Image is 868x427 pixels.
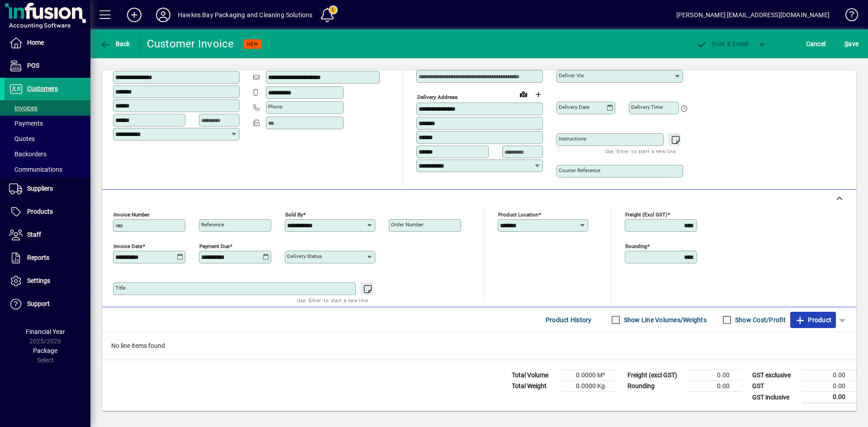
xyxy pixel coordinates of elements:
[559,104,590,110] mat-label: Delivery date
[625,243,647,249] mat-label: Rounding
[120,7,149,23] button: Add
[5,247,90,269] a: Reports
[27,62,39,69] span: POS
[546,313,592,327] span: Product History
[5,178,90,200] a: Suppliers
[5,116,90,131] a: Payments
[5,146,90,162] a: Backorders
[27,254,49,261] span: Reports
[844,37,859,51] span: ave
[27,39,44,46] span: Home
[804,36,828,52] button: Cancel
[498,211,538,218] mat-label: Product location
[806,37,826,51] span: Cancel
[531,87,545,102] button: Choose address
[98,36,132,52] button: Back
[27,85,58,92] span: Customers
[5,100,90,116] a: Invoices
[9,104,38,112] span: Invoices
[802,370,856,381] td: 0.00
[559,136,586,142] mat-label: Instructions
[100,40,130,47] span: Back
[542,312,595,328] button: Product History
[559,167,600,174] mat-label: Courier Reference
[5,201,90,223] a: Products
[9,135,35,142] span: Quotes
[842,36,861,52] button: Save
[5,224,90,246] a: Staff
[115,285,126,291] mat-label: Title
[625,211,667,218] mat-label: Freight (excl GST)
[147,37,234,51] div: Customer Invoice
[5,293,90,315] a: Support
[27,208,53,215] span: Products
[686,370,741,381] td: 0.00
[247,41,258,47] span: NEW
[795,313,831,327] span: Product
[561,370,616,381] td: 0.0000 M³
[287,253,322,259] mat-label: Delivery status
[712,40,716,47] span: P
[5,270,90,292] a: Settings
[5,32,90,54] a: Home
[748,370,802,381] td: GST exclusive
[5,131,90,146] a: Quotes
[605,146,676,156] mat-hint: Use 'Enter' to start a new line
[5,162,90,177] a: Communications
[27,185,53,192] span: Suppliers
[622,315,707,324] label: Show Line Volumes/Weights
[748,392,802,403] td: GST inclusive
[839,2,857,31] a: Knowledge Base
[9,166,62,173] span: Communications
[559,72,584,79] mat-label: Deliver via
[33,347,57,354] span: Package
[696,40,749,47] span: ost & Email
[113,243,142,249] mat-label: Invoice date
[9,150,47,158] span: Backorders
[27,231,41,238] span: Staff
[149,7,178,23] button: Profile
[802,392,856,403] td: 0.00
[507,381,561,392] td: Total Weight
[844,40,848,47] span: S
[686,381,741,392] td: 0.00
[199,243,230,249] mat-label: Payment due
[102,332,856,360] div: No line items found
[516,87,531,101] a: View on map
[268,103,283,110] mat-label: Phone
[26,328,65,335] span: Financial Year
[507,370,561,381] td: Total Volume
[227,56,242,70] button: Copy to Delivery address
[9,120,43,127] span: Payments
[561,381,616,392] td: 0.0000 Kg
[623,370,686,381] td: Freight (excl GST)
[692,36,753,52] button: Post & Email
[391,221,424,228] mat-label: Order number
[27,300,50,307] span: Support
[676,8,830,22] div: [PERSON_NAME] [EMAIL_ADDRESS][DOMAIN_NAME]
[285,211,303,218] mat-label: Sold by
[623,381,686,392] td: Rounding
[733,315,786,324] label: Show Cost/Profit
[113,211,150,218] mat-label: Invoice number
[631,104,663,110] mat-label: Delivery time
[790,312,836,328] button: Product
[5,55,90,77] a: POS
[27,277,50,284] span: Settings
[201,221,224,228] mat-label: Reference
[297,295,368,305] mat-hint: Use 'Enter' to start a new line
[90,36,140,52] app-page-header-button: Back
[802,381,856,392] td: 0.00
[178,8,313,22] div: Hawkes Bay Packaging and Cleaning Solutions
[748,381,802,392] td: GST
